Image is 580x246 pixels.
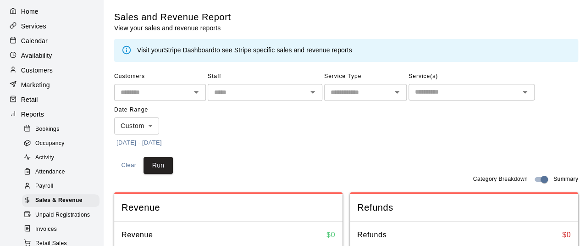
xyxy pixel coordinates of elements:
a: Services [7,19,96,33]
button: Clear [114,157,144,174]
a: Sales & Revenue [22,194,103,208]
button: Run [144,157,173,174]
p: Customers [21,66,53,75]
span: Activity [35,153,54,162]
p: View your sales and revenue reports [114,23,231,33]
h5: Sales and Revenue Report [114,11,231,23]
a: Stripe Dashboard [164,46,215,54]
p: Home [21,7,39,16]
button: Open [190,86,203,99]
a: Marketing [7,78,96,92]
p: Availability [21,51,52,60]
div: Activity [22,151,99,164]
a: Availability [7,49,96,62]
a: Activity [22,151,103,165]
div: Custom [114,117,159,134]
a: Customers [7,63,96,77]
h6: Refunds [357,229,387,241]
span: Service(s) [409,69,535,84]
a: Unpaid Registrations [22,208,103,222]
div: Sales & Revenue [22,194,99,207]
span: Occupancy [35,139,65,148]
span: Unpaid Registrations [35,211,90,220]
div: Invoices [22,223,99,236]
div: Attendance [22,166,99,179]
div: Visit your to see Stripe specific sales and revenue reports [137,45,352,56]
a: Bookings [22,122,103,136]
p: Services [21,22,46,31]
p: Reports [21,110,44,119]
span: Customers [114,69,206,84]
a: Reports [7,107,96,121]
a: Retail [7,93,96,106]
a: Invoices [22,222,103,236]
span: Refunds [357,201,571,214]
a: Calendar [7,34,96,48]
h6: $ 0 [326,229,335,241]
p: Marketing [21,80,50,89]
p: Retail [21,95,38,104]
span: Staff [208,69,322,84]
button: Open [519,86,531,99]
span: Payroll [35,182,53,191]
span: Service Type [324,69,407,84]
span: Category Breakdown [473,175,528,184]
h6: $ 0 [562,229,571,241]
span: Revenue [122,201,335,214]
p: Calendar [21,36,48,45]
div: Occupancy [22,137,99,150]
span: Sales & Revenue [35,196,83,205]
div: Bookings [22,123,99,136]
span: Bookings [35,125,60,134]
div: Unpaid Registrations [22,209,99,222]
a: Payroll [22,179,103,194]
span: Summary [553,175,578,184]
div: Payroll [22,180,99,193]
a: Attendance [22,165,103,179]
span: Attendance [35,168,65,177]
a: Occupancy [22,136,103,151]
button: [DATE] - [DATE] [114,136,164,150]
a: Home [7,5,96,18]
button: Open [391,86,403,99]
button: Open [306,86,319,99]
span: Invoices [35,225,57,234]
span: Date Range [114,103,194,117]
h6: Revenue [122,229,153,241]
